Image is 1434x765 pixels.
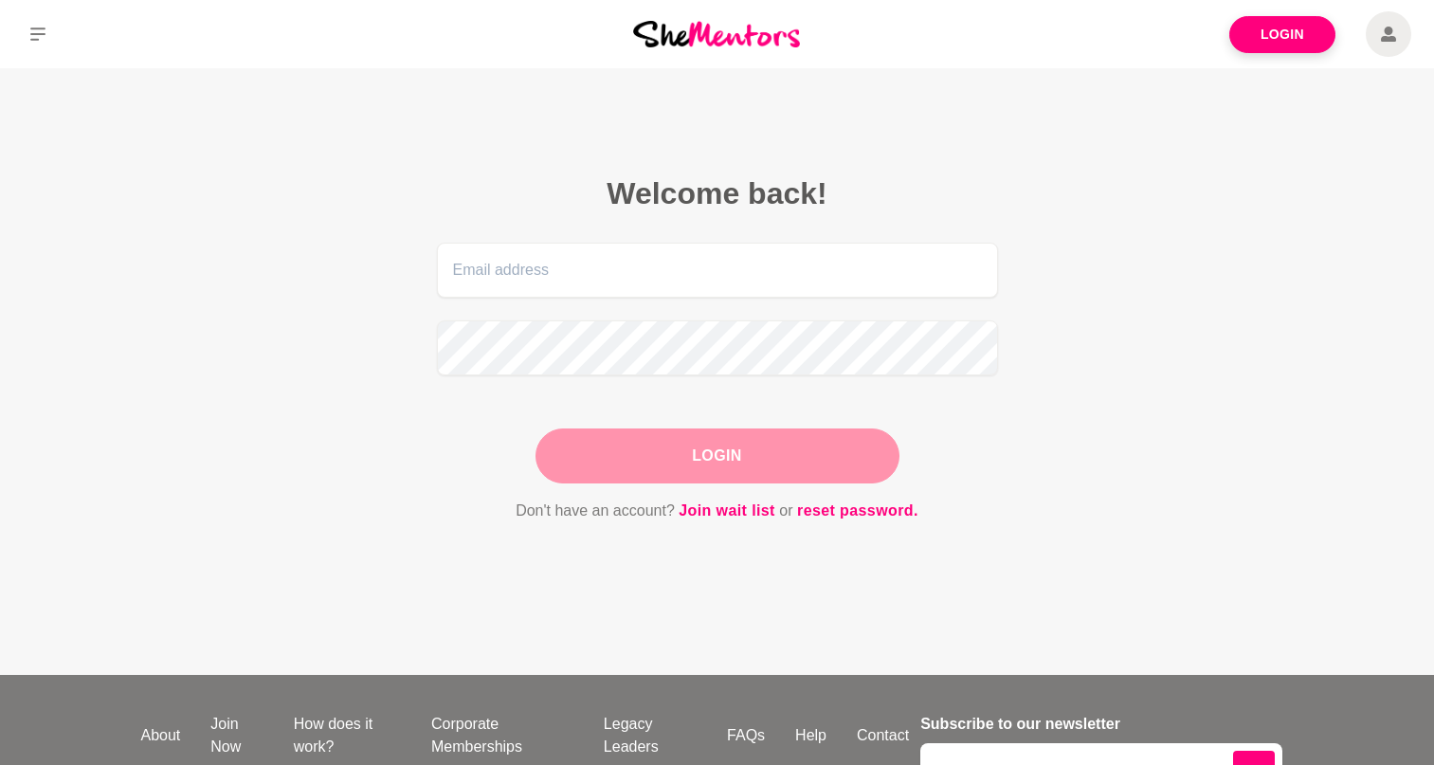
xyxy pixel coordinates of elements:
[920,713,1281,736] h4: Subscribe to our newsletter
[1229,16,1335,53] a: Login
[679,499,775,523] a: Join wait list
[126,724,196,747] a: About
[797,499,918,523] a: reset password.
[589,713,712,758] a: Legacy Leaders
[416,713,589,758] a: Corporate Memberships
[437,499,998,523] p: Don't have an account? or
[279,713,416,758] a: How does it work?
[437,174,998,212] h2: Welcome back!
[780,724,842,747] a: Help
[437,243,998,298] input: Email address
[195,713,278,758] a: Join Now
[712,724,780,747] a: FAQs
[842,724,924,747] a: Contact
[633,21,800,46] img: She Mentors Logo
